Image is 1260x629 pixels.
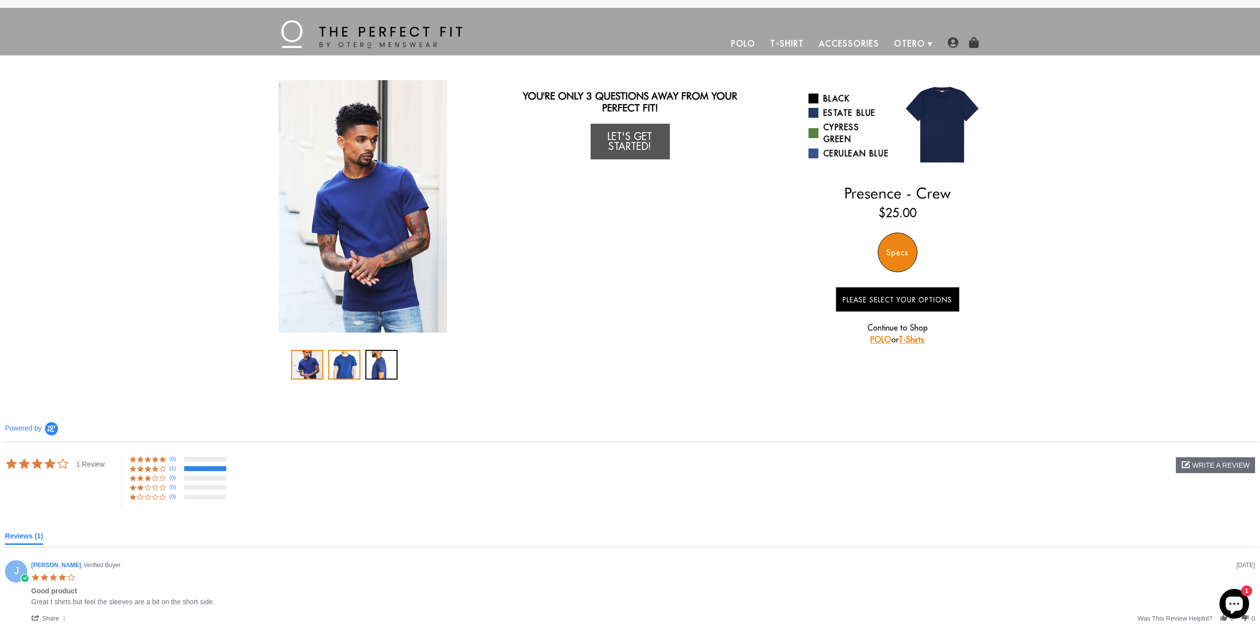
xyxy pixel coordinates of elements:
ins: $25.00 [879,204,916,222]
span: Please Select Your Options [843,295,952,304]
a: Polo [724,32,763,55]
img: IMG_2428_copy_1024x1024_2x_54a29d56-2a4d-4dd6-a028-5652b32cc0ff_340x.jpg [279,80,447,333]
span: [PERSON_NAME] [31,561,81,570]
a: T-Shirt [763,32,811,55]
h2: Presence - Crew [808,184,987,202]
span: Powered by [5,424,42,433]
span: Reviews [5,532,33,540]
div: Great t shirts but feel the sleeves are a bit on the short side. [31,598,214,606]
span: (0) [169,474,181,482]
a: Cypress Green [808,121,890,145]
span: share [31,614,69,622]
div: Good product [31,587,77,598]
img: 013.jpg [898,80,987,169]
a: POLO [870,335,891,344]
a: Let's Get Started! [591,124,670,159]
button: Please Select Your Options [836,287,959,312]
span: (1) [35,532,43,540]
span: 0 [1252,614,1255,623]
div: 1 / 3 [291,350,323,380]
span: Verified Buyer [84,561,121,570]
span: Was this review helpful? [1138,614,1212,623]
a: Otero [887,32,933,55]
div: write a review [1176,457,1255,473]
span: J [5,567,28,575]
p: Continue to Shop or [836,322,959,345]
img: The Perfect Fit - by Otero Menswear - Logo [281,20,462,48]
span: (0) [169,483,181,491]
a: Accessories [811,32,887,55]
span: share [42,614,59,623]
div: 3 / 3 [365,350,398,380]
a: Cerulean Blue [808,147,890,159]
span: 1 Review [76,457,105,469]
a: T-Shirts [899,335,924,344]
a: Estate Blue [808,107,890,119]
span: (0) [169,492,181,501]
span: write a review [1192,461,1250,469]
div: 2 / 3 [328,350,360,380]
span: review date 06/27/23 [1236,561,1255,570]
img: shopping-bag-icon.png [968,37,979,48]
span: (0) [169,455,181,463]
span: (1) [169,464,181,473]
div: 1 / 3 [274,80,452,333]
img: user-account-icon.png [948,37,958,48]
div: Specs [878,233,917,272]
h2: You're only 3 questions away from your perfect fit! [512,90,748,114]
a: Black [808,93,890,104]
inbox-online-store-chat: Shopify online store chat [1216,589,1252,621]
